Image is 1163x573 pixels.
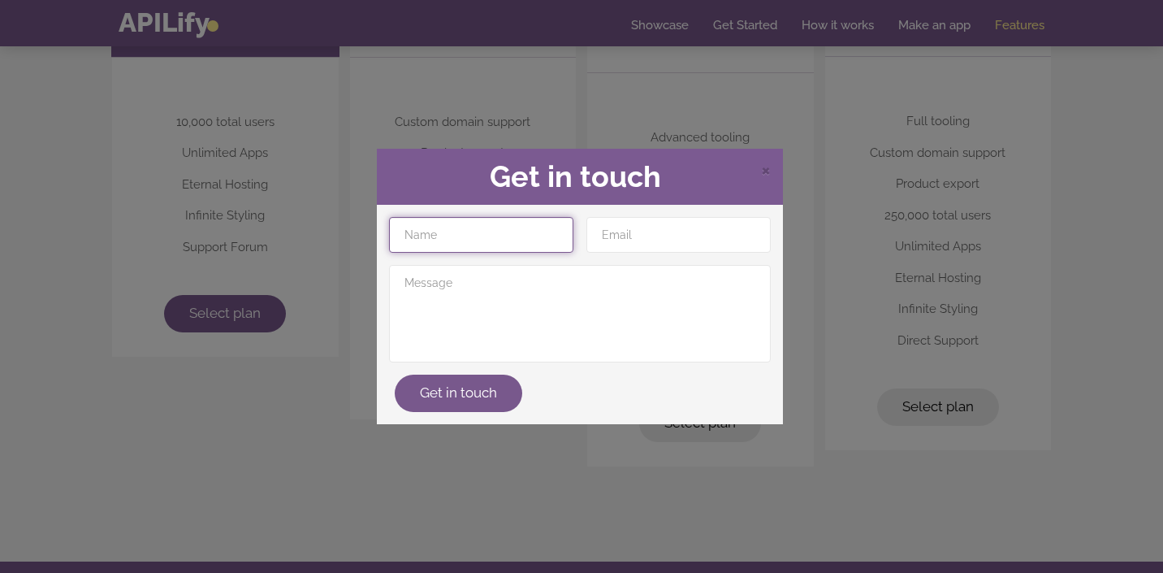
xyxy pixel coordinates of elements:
h2: Get in touch [389,161,771,193]
button: Get in touch [395,375,522,412]
span: × [761,157,771,181]
input: Email [586,217,771,253]
input: Name [389,217,573,253]
span: Close [761,159,771,180]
